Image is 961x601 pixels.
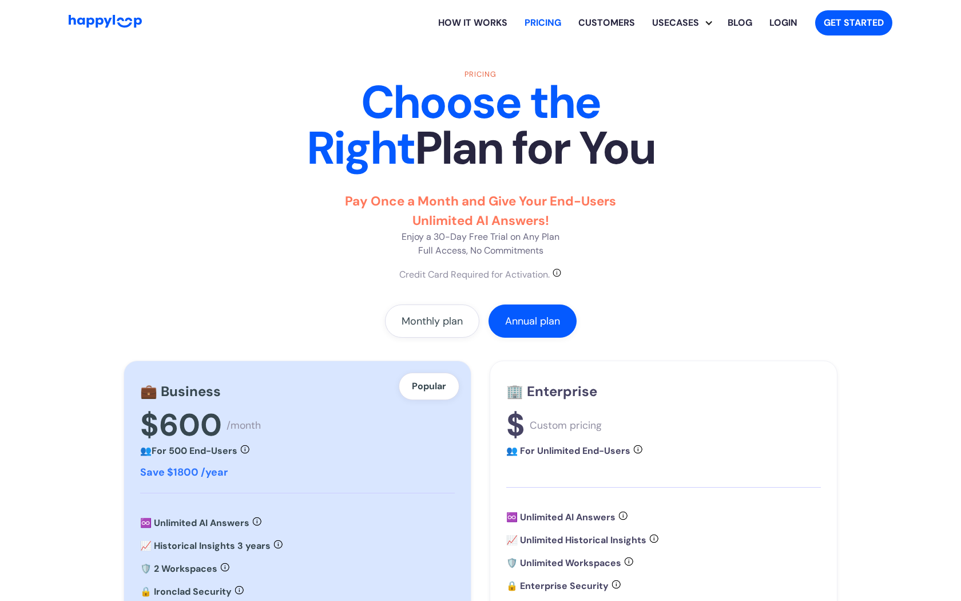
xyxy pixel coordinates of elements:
[399,373,459,400] div: Popular
[280,69,681,80] div: Pricing
[506,534,646,546] strong: 📈 Unlimited Historical Insights
[506,445,630,457] strong: 👥 For Unlimited End-Users
[140,445,152,457] strong: 👥
[415,118,655,178] strong: Plan for You
[570,5,644,41] a: Learn how HappyLoop works
[719,5,761,41] a: Visit the HappyLoop blog for insights
[323,192,638,258] p: Enjoy a 30-Day Free Trial on Any Plan Full Access, No Commitments
[644,5,719,41] div: Explore HappyLoop use cases
[307,73,601,178] strong: Choose the Right
[506,557,621,569] strong: 🛡️ Unlimited Workspaces
[140,406,222,444] div: $600
[69,15,142,28] img: HappyLoop Logo
[652,5,719,41] div: Usecases
[345,193,616,229] strong: Pay Once a Month and Give Your End-Users Unlimited AI Answers!
[152,445,237,457] strong: For 500 End-Users
[140,586,232,598] strong: 🔒 Ironclad Security
[506,382,597,400] strong: 🏢 Enterprise
[227,419,261,432] div: /month
[506,406,525,444] div: $
[761,5,806,41] a: Log in to your HappyLoop account
[140,563,217,575] strong: 🛡️ 2 Workspaces
[505,315,560,327] div: Annual plan
[506,511,615,523] strong: ♾️ Unlimited AI Answers
[140,540,271,552] strong: 📈 Historical Insights 3 years
[644,16,708,30] div: Usecases
[430,5,516,41] a: Learn how HappyLoop works
[140,517,249,529] strong: ♾️ Unlimited AI Answers
[69,15,142,31] a: Go to Home Page
[140,382,221,400] strong: 💼 Business
[402,315,463,327] div: Monthly plan
[530,419,602,432] div: Custom pricing
[140,465,228,479] strong: Save $1800 /year
[516,5,570,41] a: View HappyLoop pricing plans
[399,268,550,282] div: Credit Card Required for Activation.
[815,10,892,35] a: Get started with HappyLoop
[506,580,609,592] strong: 🔒 Enterprise Security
